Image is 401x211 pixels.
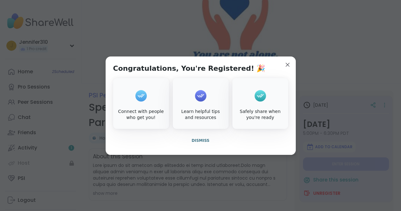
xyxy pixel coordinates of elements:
[114,109,168,121] div: Connect with people who get you!
[174,109,227,121] div: Learn helpful tips and resources
[113,64,265,73] h1: Congratulations, You're Registered! 🎉
[113,134,288,147] button: Dismiss
[234,109,287,121] div: Safely share when you're ready
[191,138,209,143] span: Dismiss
